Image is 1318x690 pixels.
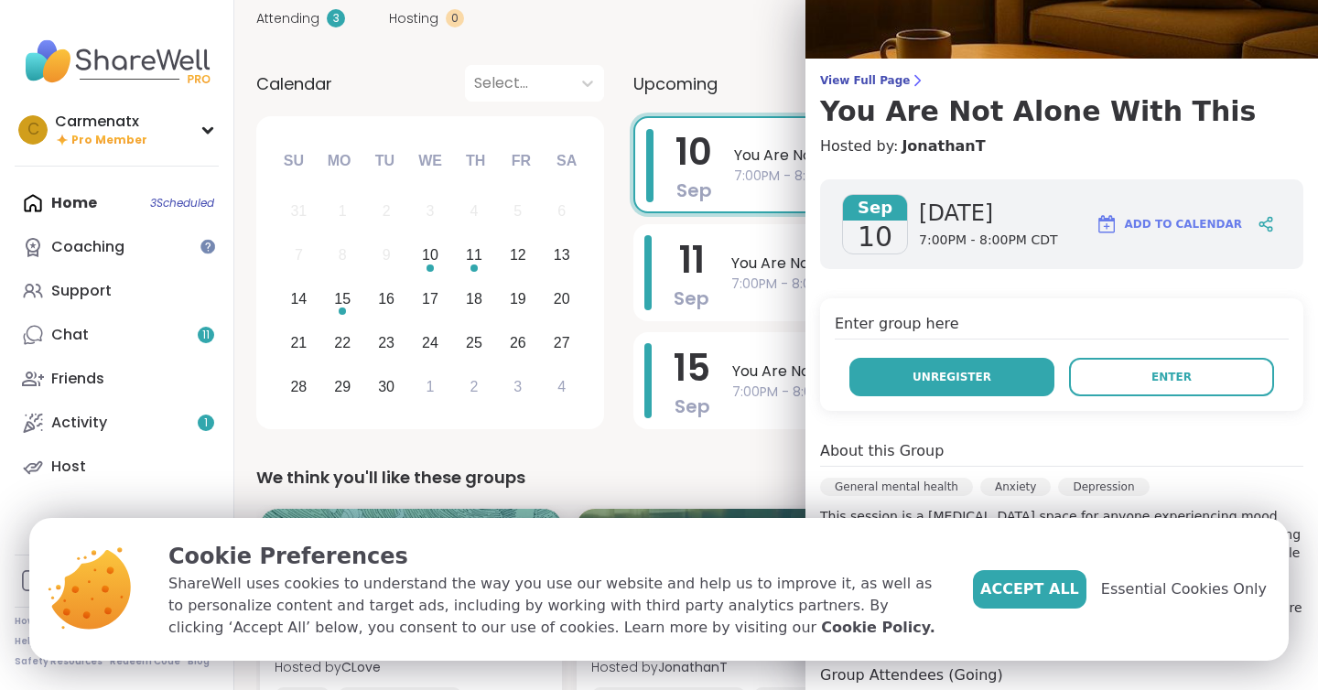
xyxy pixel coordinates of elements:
div: 27 [554,330,570,355]
img: ShareWell Nav Logo [15,29,219,93]
div: 21 [290,330,307,355]
div: Not available Tuesday, September 2nd, 2025 [367,192,406,232]
div: 5 [513,199,522,223]
div: Choose Wednesday, September 10th, 2025 [411,236,450,275]
div: 18 [466,286,482,311]
div: Choose Sunday, September 28th, 2025 [279,367,319,406]
div: 1 [339,199,347,223]
span: Sep [674,286,709,311]
span: Sep [675,394,710,419]
div: 3 [327,9,345,27]
div: Mo [319,141,359,181]
span: 15 [674,342,710,394]
a: Support [15,269,219,313]
span: Attending [256,9,319,28]
div: 26 [510,330,526,355]
span: Accept All [980,578,1079,600]
div: Not available Friday, September 5th, 2025 [498,192,537,232]
span: 10 [858,221,892,253]
div: Choose Wednesday, September 17th, 2025 [411,280,450,319]
div: Not available Monday, September 1st, 2025 [323,192,362,232]
span: Essential Cookies Only [1101,578,1267,600]
div: 22 [334,330,351,355]
div: We [410,141,450,181]
div: 10 [422,243,438,267]
span: 7:00PM - 8:00PM CDT [734,167,1261,186]
div: Choose Wednesday, October 1st, 2025 [411,367,450,406]
a: View Full PageYou Are Not Alone With This [820,73,1303,128]
div: 1 [427,374,435,399]
span: Upcoming [633,71,718,96]
div: Not available Saturday, September 6th, 2025 [542,192,581,232]
div: Choose Tuesday, September 30th, 2025 [367,367,406,406]
div: Choose Thursday, September 25th, 2025 [455,323,494,362]
div: Not available Monday, September 8th, 2025 [323,236,362,275]
span: Unregister [913,369,991,385]
span: Enter [1151,369,1192,385]
span: 11 [202,328,210,343]
span: Add to Calendar [1125,216,1242,232]
div: 17 [422,286,438,311]
div: Choose Thursday, October 2nd, 2025 [455,367,494,406]
p: ShareWell uses cookies to understand the way you use our website and help us to improve it, as we... [168,573,944,639]
div: month 2025-09 [276,189,583,408]
div: 28 [290,374,307,399]
div: Choose Sunday, September 14th, 2025 [279,280,319,319]
div: Choose Tuesday, September 23rd, 2025 [367,323,406,362]
div: Choose Friday, September 12th, 2025 [498,236,537,275]
a: Activity1 [15,401,219,445]
a: Host [15,445,219,489]
div: 30 [378,374,394,399]
div: 6 [557,199,566,223]
div: 9 [383,243,391,267]
div: Fr [501,141,541,181]
div: 31 [290,199,307,223]
div: Choose Friday, October 3rd, 2025 [498,367,537,406]
div: 2 [383,199,391,223]
div: Choose Wednesday, September 24th, 2025 [411,323,450,362]
div: 3 [427,199,435,223]
div: Choose Thursday, September 11th, 2025 [455,236,494,275]
h4: Hosted by: [820,135,1303,157]
span: 11 [679,234,705,286]
div: 3 [513,374,522,399]
div: Choose Saturday, October 4th, 2025 [542,367,581,406]
span: View Full Page [820,73,1303,88]
span: You Are Not Alone With This [732,361,1263,383]
span: Hosted by [275,658,444,676]
a: Redeem Code [110,655,180,668]
span: 1 [204,415,208,431]
div: Friends [51,369,104,389]
button: Add to Calendar [1087,202,1250,246]
span: C [27,118,39,142]
span: Pro Member [71,133,147,148]
div: 15 [334,286,351,311]
div: Choose Tuesday, September 16th, 2025 [367,280,406,319]
button: Accept All [973,570,1086,609]
span: Sep [843,195,907,221]
p: Cookie Preferences [168,540,944,573]
b: JonathanT [658,658,728,676]
div: 16 [378,286,394,311]
div: Coaching [51,237,124,257]
span: 10 [675,126,712,178]
div: 4 [470,199,478,223]
div: Choose Monday, September 15th, 2025 [323,280,362,319]
div: Choose Friday, September 19th, 2025 [498,280,537,319]
span: Hosting [389,9,438,28]
div: Choose Friday, September 26th, 2025 [498,323,537,362]
div: 19 [510,286,526,311]
div: Choose Monday, September 29th, 2025 [323,367,362,406]
button: Unregister [849,358,1054,396]
div: Not available Sunday, September 7th, 2025 [279,236,319,275]
span: You Are Not Alone With This [731,253,1263,275]
div: 7 [295,243,303,267]
span: Sep [676,178,712,203]
h4: Enter group here [835,313,1289,340]
b: CLove [341,658,381,676]
div: Not available Thursday, September 4th, 2025 [455,192,494,232]
div: Anxiety [980,478,1051,496]
iframe: Spotlight [200,239,215,253]
div: Choose Saturday, September 27th, 2025 [542,323,581,362]
div: 11 [466,243,482,267]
